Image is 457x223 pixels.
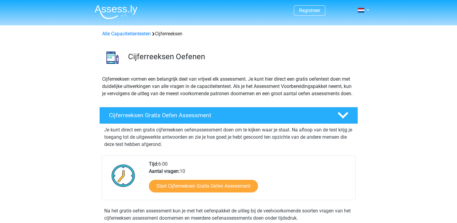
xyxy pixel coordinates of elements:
[100,30,358,37] div: Cijferreeksen
[102,207,356,222] div: Na het gratis oefen assessment kun je met het oefenpakket de uitleg bij de veelvoorkomende soorte...
[149,161,158,167] b: Tijd:
[100,45,125,70] img: cijferreeksen
[128,52,353,61] h3: Cijferreeksen Oefenen
[104,126,353,148] p: Je kunt direct een gratis cijferreeksen oefenassessment doen om te kijken waar je staat. Na afloo...
[102,76,355,97] p: Cijferreeksen vormen een belangrijk deel van vrijwel elk assessment. Je kunt hier direct een grat...
[299,8,320,13] a: Registreer
[149,168,180,174] b: Aantal vragen:
[108,160,139,191] img: Klok
[109,112,328,119] h4: Cijferreeksen Gratis Oefen Assessment
[97,107,360,124] a: Cijferreeksen Gratis Oefen Assessment
[144,160,355,200] div: 6:00 10
[102,31,151,37] a: Alle Capaciteitentesten
[95,5,137,19] img: Assessly
[149,180,258,192] a: Start Cijferreeksen Gratis Oefen Assessment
